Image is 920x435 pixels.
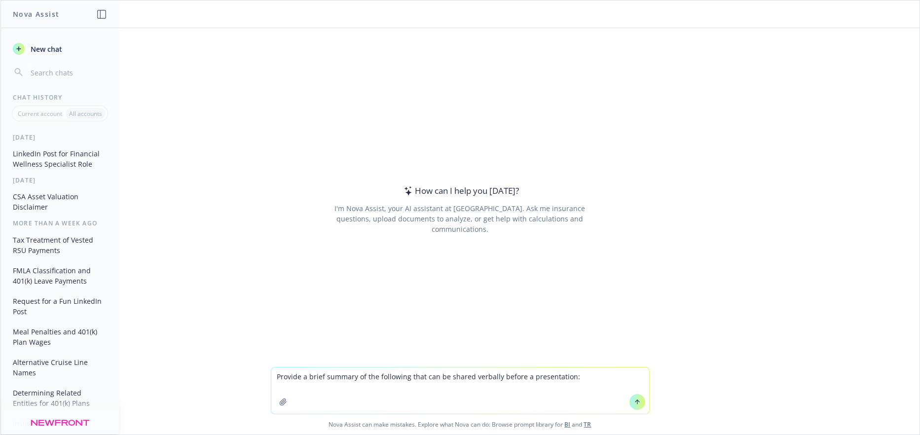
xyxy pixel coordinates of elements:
button: Alternative Cruise Line Names [9,354,111,381]
a: TR [584,420,591,429]
button: FMLA Classification and 401(k) Leave Payments [9,262,111,289]
button: CSA Asset Valuation Disclaimer [9,188,111,215]
span: Nova Assist can make mistakes. Explore what Nova can do: Browse prompt library for and [4,414,916,435]
p: All accounts [69,109,102,118]
span: New chat [29,44,62,54]
p: Current account [18,109,62,118]
button: Tax Treatment of Vested RSU Payments [9,232,111,258]
button: Determining Related Entities for 401(k) Plans [9,385,111,411]
h1: Nova Assist [13,9,59,19]
textarea: Provide a brief summary of the following that can be shared verbally before a presentation: [271,367,649,414]
button: New chat [9,40,111,58]
div: [DATE] [1,176,119,184]
div: More than a week ago [1,219,119,227]
div: I'm Nova Assist, your AI assistant at [GEOGRAPHIC_DATA]. Ask me insurance questions, upload docum... [321,203,599,234]
div: [DATE] [1,133,119,142]
div: How can I help you [DATE]? [401,184,519,197]
button: Meal Penalties and 401(k) Plan Wages [9,324,111,350]
button: LinkedIn Post for Financial Wellness Specialist Role [9,145,111,172]
button: Request for a Fun LinkedIn Post [9,293,111,320]
input: Search chats [29,66,107,79]
a: BI [565,420,571,429]
div: Chat History [1,93,119,102]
